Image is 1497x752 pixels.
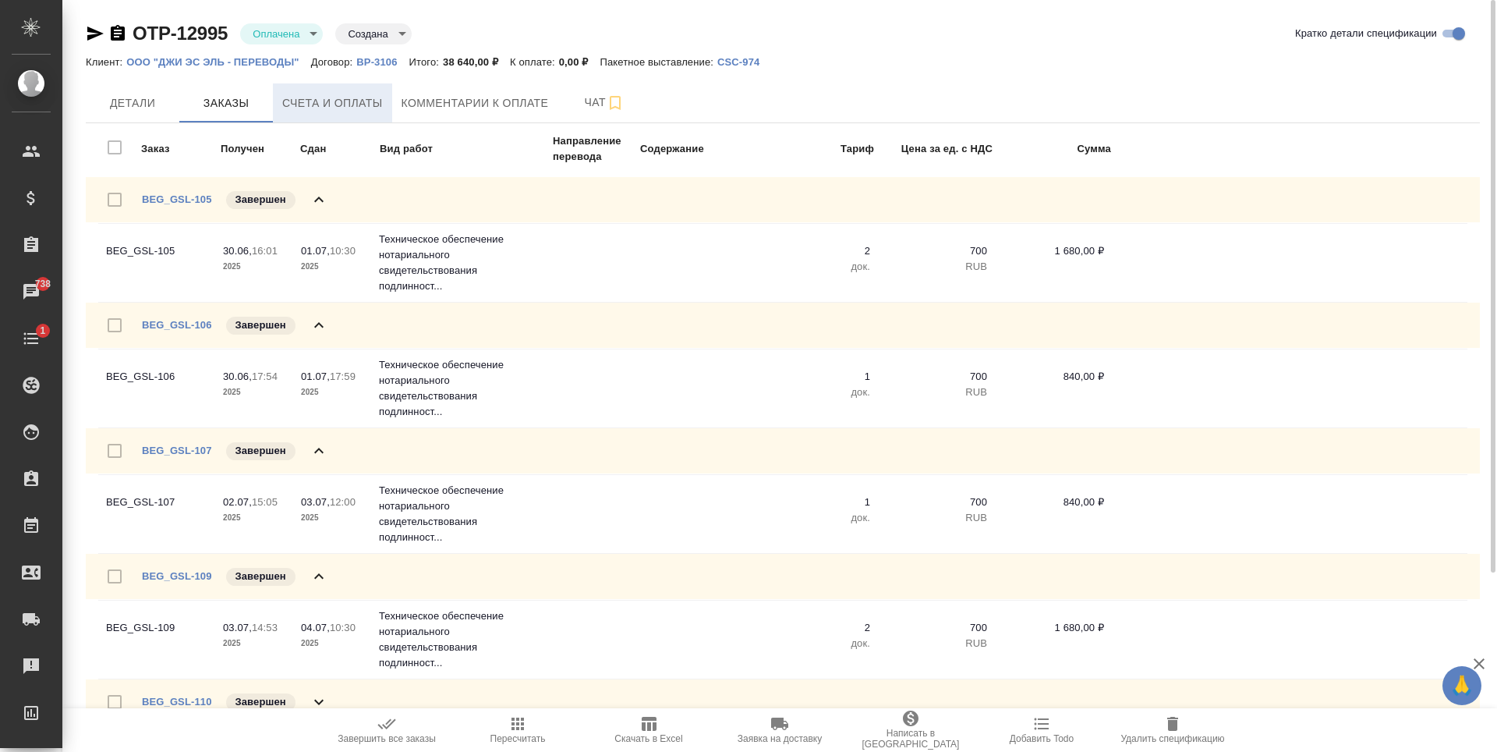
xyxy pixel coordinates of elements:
td: Получен [220,133,298,165]
p: Техническое обеспечение нотариального свидетельствования подлинност... [379,608,535,671]
div: Оплачена [240,23,323,44]
span: Написать в [GEOGRAPHIC_DATA] [855,728,967,750]
a: ООО "ДЖИ ЭС ЭЛЬ - ПЕРЕВОДЫ" [126,55,310,68]
p: 16:01 [252,245,278,257]
p: 840,00 ₽ [1003,369,1104,385]
button: Скачать в Excel [583,708,714,752]
a: BEG_GSL-110 [142,696,212,708]
a: BEG_GSL-105 [142,193,212,205]
p: К оплате: [510,56,559,68]
p: 01.07, [301,245,330,257]
span: Добавить Todo [1010,733,1074,744]
a: BEG_GSL-109 [142,570,212,582]
span: Завершить все заказы [338,733,436,744]
td: Содержание [639,133,764,165]
button: Создана [343,27,392,41]
td: Тариф [766,133,875,165]
td: Направление перевода [552,133,638,165]
div: BEG_GSL-106Завершен [86,303,1480,348]
button: 🙏 [1442,666,1481,705]
p: 0,00 ₽ [559,56,600,68]
p: 2025 [223,385,285,400]
p: 2025 [301,636,363,651]
button: Скопировать ссылку [108,24,127,43]
p: док. [769,510,870,526]
p: 840,00 ₽ [1003,495,1104,510]
p: 700 [886,243,987,259]
p: 1 [769,495,870,510]
span: Удалить спецификацию [1120,733,1224,744]
span: 738 [26,276,61,292]
td: Сдан [299,133,377,165]
p: RUB [886,636,987,651]
p: 700 [886,495,987,510]
button: Удалить спецификацию [1107,708,1238,752]
p: Техническое обеспечение нотариального свидетельствования подлинност... [379,357,535,420]
div: BEG_GSL-110Завершен [86,679,1480,725]
p: 2025 [301,259,363,275]
p: 17:54 [252,371,278,382]
td: Заказ [140,133,218,165]
a: CSC-974 [717,55,771,68]
p: 17:59 [330,371,356,382]
a: 738 [4,272,58,311]
p: 700 [886,369,987,385]
p: Пакетное выставление: [600,56,717,68]
div: BEG_GSL-109Завершен [86,554,1480,599]
p: Завершен [235,317,286,333]
td: BEG_GSL-109 [98,612,215,667]
div: BEG_GSL-105Завершен [86,177,1480,222]
p: 2025 [301,385,363,400]
p: RUB [886,385,987,400]
p: док. [769,636,870,651]
p: док. [769,385,870,400]
p: Завершен [235,443,286,459]
p: Договор: [311,56,357,68]
button: Пересчитать [452,708,583,752]
div: BEG_GSL-107Завершен [86,428,1480,474]
p: 1 680,00 ₽ [1003,243,1104,259]
p: 700 [886,620,987,636]
span: Заказы [189,94,264,113]
span: Скачать в Excel [614,733,682,744]
button: Добавить Todo [976,708,1107,752]
p: RUB [886,259,987,275]
p: 1 680,00 ₽ [1003,620,1104,636]
span: Детали [95,94,170,113]
button: Оплачена [248,27,304,41]
button: Написать в [GEOGRAPHIC_DATA] [845,708,976,752]
button: Скопировать ссылку для ЯМессенджера [86,24,104,43]
p: RUB [886,510,987,526]
p: Завершен [235,569,286,584]
a: 1 [4,319,58,358]
span: Комментарии к оплате [402,94,549,113]
p: 2025 [301,510,363,526]
button: Завершить все заказы [321,708,452,752]
p: 14:53 [252,622,278,633]
span: Заявка на доставку [738,733,822,744]
p: 2025 [223,510,285,526]
p: 01.07, [301,371,330,382]
span: Счета и оплаты [282,94,383,113]
a: ВР-3106 [356,55,409,68]
p: 03.07, [301,496,330,508]
td: BEG_GSL-107 [98,487,215,541]
p: 15:05 [252,496,278,508]
p: 38 640,00 ₽ [443,56,510,68]
a: BEG_GSL-107 [142,445,212,456]
td: Вид работ [379,133,550,165]
p: Техническое обеспечение нотариального свидетельствования подлинност... [379,232,535,294]
p: ООО "ДЖИ ЭС ЭЛЬ - ПЕРЕВОДЫ" [126,56,310,68]
a: BEG_GSL-106 [142,319,212,331]
p: CSC-974 [717,56,771,68]
p: док. [769,259,870,275]
span: 1 [30,323,55,339]
td: BEG_GSL-106 [98,361,215,416]
p: 30.06, [223,245,252,257]
p: 03.07, [223,622,252,633]
a: OTP-12995 [133,23,228,44]
p: 12:00 [330,496,356,508]
button: Заявка на доставку [714,708,845,752]
p: 02.07, [223,496,252,508]
p: 10:30 [330,622,356,633]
